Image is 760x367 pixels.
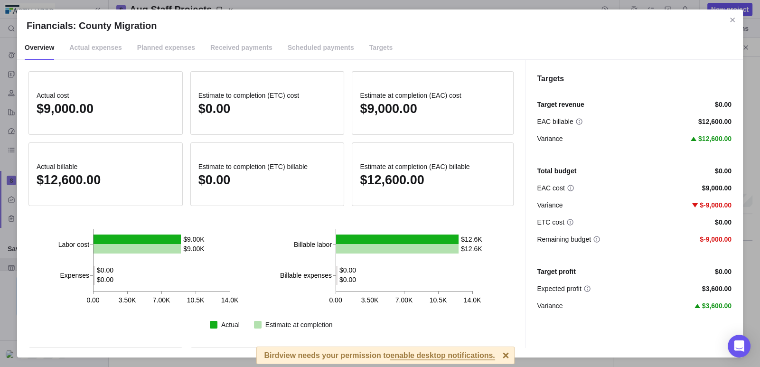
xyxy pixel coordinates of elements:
span: $12,600.00 [698,117,732,126]
tspan: Labor cost [58,241,89,248]
span: Actual cost [37,91,175,100]
text: $9.00K [183,245,205,253]
div: Financials: County Migration [17,9,743,358]
text: $9.00K [183,235,205,243]
tspan: Billable expenses [280,272,332,279]
h2: Financials: County Migration [27,19,733,32]
span: $-9,000.00 [700,200,732,210]
span: $0.00 [715,217,732,227]
span: EAC cost [537,183,564,193]
span: enable desktop notifications. [390,352,495,360]
span: Close [726,13,739,27]
span: Expected profit [537,284,581,293]
span: Actual expenses [69,36,122,60]
span: EAC billable [537,117,573,126]
span: Target profit [537,267,575,276]
span: $9,000.00 [37,102,94,116]
text: $0.00 [339,266,356,274]
text: 0.00 [329,296,342,304]
span: Total budget [537,166,576,176]
text: $12.6K [461,245,482,253]
div: Actual [221,320,240,329]
span: Overview [25,36,54,60]
span: Actual billable [37,162,175,171]
span: Received payments [210,36,272,60]
span: $12,600.00 [360,173,424,187]
div: Estimate at completion [265,320,333,329]
text: 3.50K [361,296,379,304]
span: Estimate at completion (EAC) cost [360,91,506,100]
span: Targets [369,36,393,60]
span: Variance [537,134,563,143]
text: 7.00K [395,296,413,304]
span: $12,600.00 [37,173,101,187]
text: 7.00K [153,296,170,304]
span: Estimate to completion (ETC) cost [198,91,337,100]
span: $0.00 [715,267,732,276]
span: $3,600.00 [702,301,732,311]
svg: info-description [593,235,600,243]
svg: info-description [566,218,574,226]
span: Estimate at completion (EAC) billable [360,162,506,171]
span: Scheduled payments [288,36,354,60]
svg: info-description [583,285,591,292]
tspan: Expenses [60,272,89,279]
span: $12,600.00 [698,134,732,143]
span: Estimate to completion (ETC) billable [198,162,337,171]
span: Planned expenses [137,36,195,60]
svg: info-description [567,184,574,192]
span: $9,000.00 [702,183,732,193]
text: 10.5K [430,296,447,304]
span: Target revenue [537,100,584,109]
span: Variance [537,301,563,311]
span: $3,600.00 [702,284,732,293]
text: 0.00 [86,296,99,304]
text: 14.0K [464,296,481,304]
span: $0.00 [198,102,231,116]
span: ETC cost [537,217,564,227]
span: Remaining budget [537,235,591,244]
span: $0.00 [715,100,732,109]
text: $12.6K [461,235,482,243]
div: Birdview needs your permission to [264,347,495,364]
span: $0.00 [198,173,231,187]
text: 10.5K [187,296,205,304]
text: $0.00 [97,276,113,283]
span: $-9,000.00 [700,235,732,244]
span: $0.00 [715,166,732,176]
tspan: Billable labor [294,241,332,248]
h4: Targets [537,73,732,85]
div: Open Intercom Messenger [728,335,751,358]
span: $9,000.00 [360,102,417,116]
text: 3.50K [119,296,136,304]
span: Variance [537,200,563,210]
text: $0.00 [339,276,356,283]
text: $0.00 [97,266,113,274]
svg: info-description [575,118,583,125]
text: 14.0K [221,296,239,304]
